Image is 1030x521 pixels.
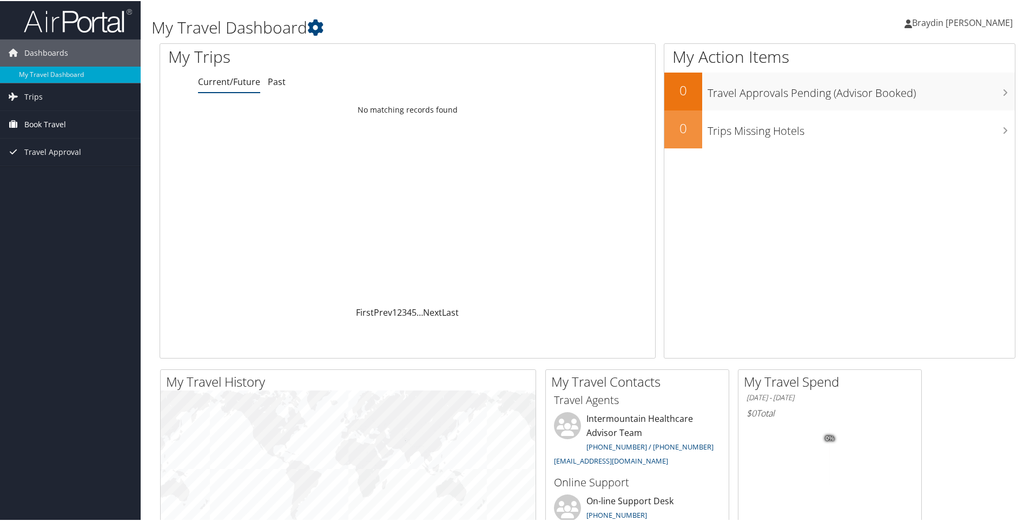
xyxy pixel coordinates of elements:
[24,82,43,109] span: Trips
[826,434,834,441] tspan: 0%
[664,109,1015,147] a: 0Trips Missing Hotels
[417,305,423,317] span: …
[397,305,402,317] a: 2
[664,118,702,136] h2: 0
[664,44,1015,67] h1: My Action Items
[442,305,459,317] a: Last
[268,75,286,87] a: Past
[423,305,442,317] a: Next
[549,411,726,469] li: Intermountain Healthcare Advisor Team
[356,305,374,317] a: First
[708,79,1015,100] h3: Travel Approvals Pending (Advisor Booked)
[24,38,68,66] span: Dashboards
[168,44,441,67] h1: My Trips
[24,7,132,32] img: airportal-logo.png
[24,138,81,165] span: Travel Approval
[664,71,1015,109] a: 0Travel Approvals Pending (Advisor Booked)
[554,474,721,489] h3: Online Support
[551,372,729,390] h2: My Travel Contacts
[747,406,913,418] h6: Total
[402,305,407,317] a: 3
[24,110,66,137] span: Book Travel
[198,75,260,87] a: Current/Future
[151,15,733,38] h1: My Travel Dashboard
[166,372,536,390] h2: My Travel History
[747,406,756,418] span: $0
[586,509,647,519] a: [PHONE_NUMBER]
[392,305,397,317] a: 1
[586,441,714,451] a: [PHONE_NUMBER] / [PHONE_NUMBER]
[912,16,1013,28] span: Braydin [PERSON_NAME]
[407,305,412,317] a: 4
[160,99,655,119] td: No matching records found
[554,455,668,465] a: [EMAIL_ADDRESS][DOMAIN_NAME]
[664,80,702,99] h2: 0
[744,372,921,390] h2: My Travel Spend
[747,392,913,402] h6: [DATE] - [DATE]
[554,392,721,407] h3: Travel Agents
[708,117,1015,138] h3: Trips Missing Hotels
[412,305,417,317] a: 5
[904,5,1024,38] a: Braydin [PERSON_NAME]
[374,305,392,317] a: Prev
